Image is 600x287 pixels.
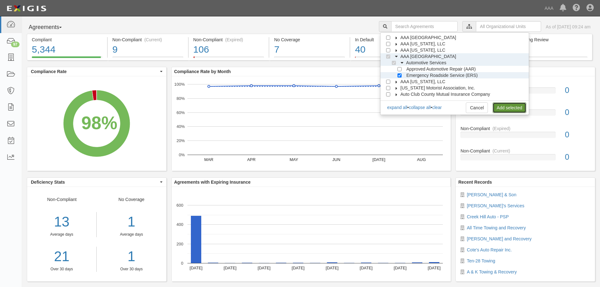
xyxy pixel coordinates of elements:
a: In Default0 [460,103,590,125]
div: 0 [560,107,595,118]
text: [DATE] [428,266,441,270]
div: 97 [11,42,20,47]
span: Auto Club County Mutual Insurance Company [400,92,490,97]
span: AAA [US_STATE], LLC [400,41,445,46]
text: [DATE] [292,266,305,270]
text: [DATE] [326,266,339,270]
a: No Coverage0 [460,81,590,103]
div: • • [387,104,442,111]
div: 0 [560,152,595,163]
a: Non-Compliant(Expired)106 [189,56,269,61]
b: Agreements with Expiring Insurance [174,180,251,185]
a: Cote's Auto Repair Inc. [467,247,512,252]
div: 76 [517,43,587,56]
div: Non-Compliant (Expired) [193,37,264,43]
div: 13 [27,212,96,232]
text: 0 [181,261,183,266]
a: Non-Compliant(Expired)0 [460,125,590,148]
button: Compliance Rate [27,67,166,76]
div: 0 [560,129,595,141]
a: [PERSON_NAME] and Recovery [467,236,531,241]
div: Non-Compliant [456,148,595,154]
div: 5,344 [32,43,102,56]
div: In Default [355,37,426,43]
svg: A chart. [27,76,166,171]
b: Recent Records [458,180,492,185]
div: As of [DATE] 09:24 am [546,24,591,30]
text: APR [247,157,255,162]
input: All Organizational Units [476,21,541,32]
b: Compliance Rate by Month [174,69,231,74]
div: (Current) [144,37,162,43]
text: 100% [174,82,185,87]
div: 7 [274,43,345,56]
div: 40 [355,43,426,56]
text: AUG [417,157,426,162]
div: Non-Compliant [456,125,595,132]
a: [PERSON_NAME] & Son [467,192,516,197]
text: 40% [176,124,185,129]
div: 98% [81,110,117,136]
div: Over 30 days [27,267,96,272]
text: 600 [176,203,183,208]
div: (Expired) [493,125,511,132]
a: Non-Compliant(Current)9 [108,56,188,61]
text: 200 [176,241,183,246]
text: [DATE] [372,157,385,162]
span: Compliance Rate [31,68,158,75]
a: No Coverage7 [269,56,350,61]
svg: A chart. [172,187,451,281]
text: 60% [176,110,185,115]
input: Search Agreements [391,21,458,32]
span: Automotive Services [406,60,446,65]
text: 80% [176,96,185,101]
a: AAA [541,2,557,14]
button: Agreements [27,21,74,34]
i: Help Center - Complianz [573,4,580,12]
text: 0% [179,152,185,157]
div: Average days [101,232,162,237]
div: 1 [101,212,162,232]
div: Compliant [32,37,102,43]
text: JUN [332,157,340,162]
span: Deficiency Stats [31,179,158,185]
text: [DATE] [258,266,271,270]
span: AAA [US_STATE], LLC [400,48,445,53]
text: [DATE] [360,266,373,270]
span: Approved Automotive Repair (AAR) [406,66,476,72]
div: (Expired) [225,37,243,43]
text: 20% [176,138,185,143]
text: MAR [204,157,213,162]
div: Over 30 days [101,267,162,272]
a: 1 [101,247,162,267]
div: Non-Compliant [27,196,97,272]
a: 21 [27,247,96,267]
div: Average days [27,232,96,237]
span: [US_STATE] Motorist Association, Inc. [400,85,475,90]
button: Deficiency Stats [27,178,166,187]
a: All Time Towing and Recovery [467,225,526,230]
a: Ten-28 Towing [467,258,495,263]
a: A & K Towing & Recovery [467,269,517,274]
div: No Coverage [274,37,345,43]
text: 400 [176,222,183,227]
a: collapse all [409,105,431,110]
img: logo-5460c22ac91f19d4615b14bd174203de0afe785f0fc80cf4dbbc73dc1793850b.png [5,3,48,14]
div: Pending Review [517,37,587,43]
span: AAA [GEOGRAPHIC_DATA] [400,35,456,40]
a: Add selected [493,102,526,113]
svg: A chart. [172,76,451,171]
div: (Current) [493,148,510,154]
div: 0 [560,85,595,96]
a: Cancel [466,102,488,113]
text: MAY [289,157,298,162]
span: AAA [GEOGRAPHIC_DATA] [400,54,456,59]
span: Emergency Roadside Service (ERS) [406,73,477,78]
a: Pending Review76 [512,56,592,61]
a: clear [432,105,442,110]
div: Non-Compliant (Current) [112,37,183,43]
